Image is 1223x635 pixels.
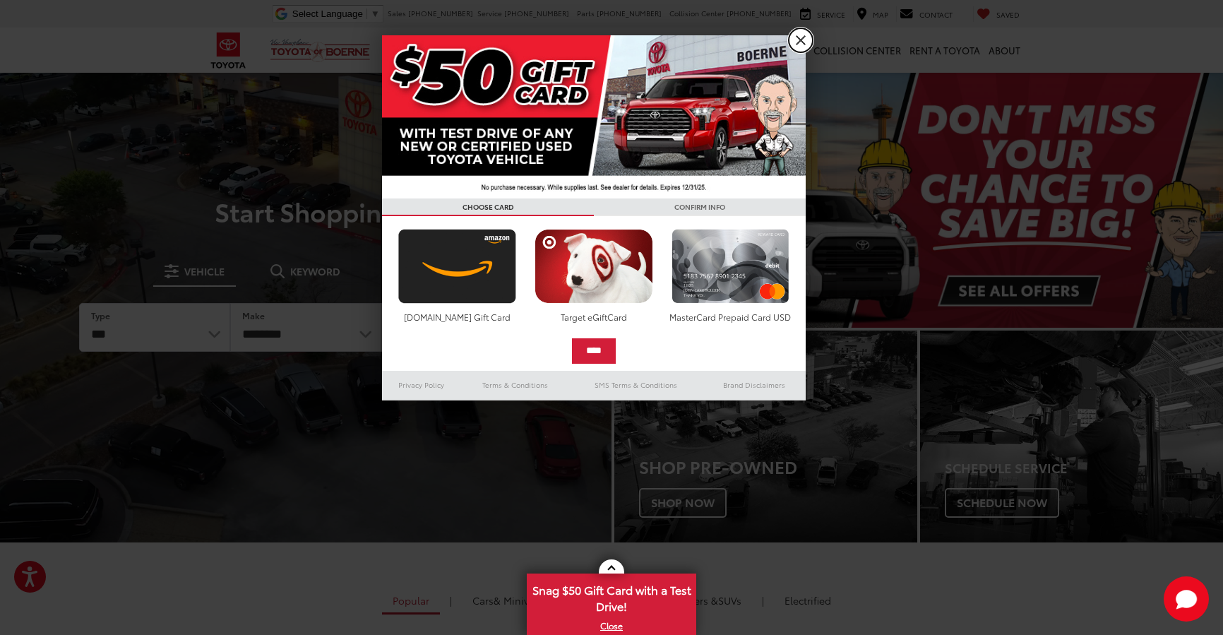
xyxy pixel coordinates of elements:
[1164,576,1209,622] button: Toggle Chat Window
[594,198,806,216] h3: CONFIRM INFO
[531,311,656,323] div: Target eGiftCard
[668,311,793,323] div: MasterCard Prepaid Card USD
[668,229,793,304] img: mastercard.png
[531,229,656,304] img: targetcard.png
[528,575,695,618] span: Snag $50 Gift Card with a Test Drive!
[569,376,703,393] a: SMS Terms & Conditions
[382,376,461,393] a: Privacy Policy
[1164,576,1209,622] svg: Start Chat
[395,229,520,304] img: amazoncard.png
[382,198,594,216] h3: CHOOSE CARD
[703,376,806,393] a: Brand Disclaimers
[461,376,569,393] a: Terms & Conditions
[395,311,520,323] div: [DOMAIN_NAME] Gift Card
[382,35,806,198] img: 42635_top_851395.jpg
